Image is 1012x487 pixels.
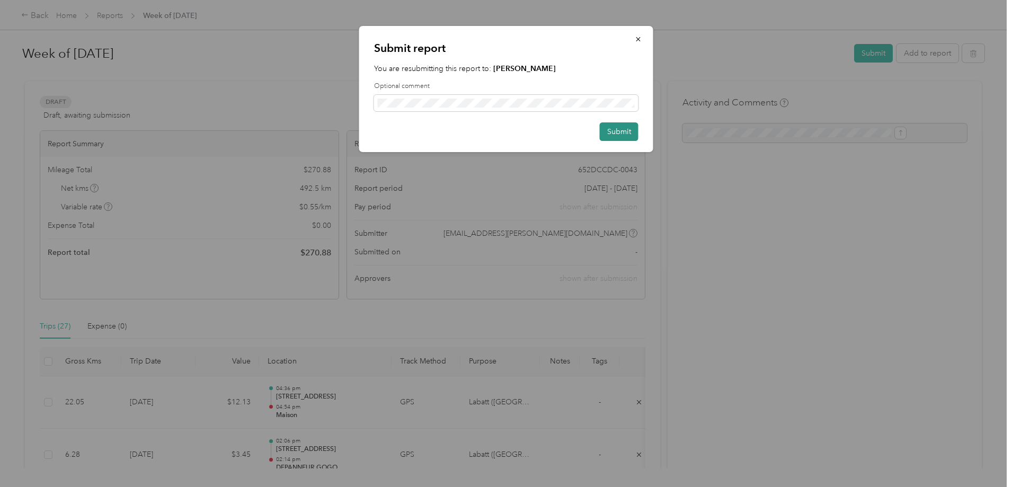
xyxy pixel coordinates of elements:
p: Submit report [374,41,638,56]
button: Submit [600,122,638,141]
p: You are resubmitting this report to: [374,63,638,74]
iframe: Everlance-gr Chat Button Frame [953,428,1012,487]
label: Optional comment [374,82,638,91]
strong: [PERSON_NAME] [493,64,556,73]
